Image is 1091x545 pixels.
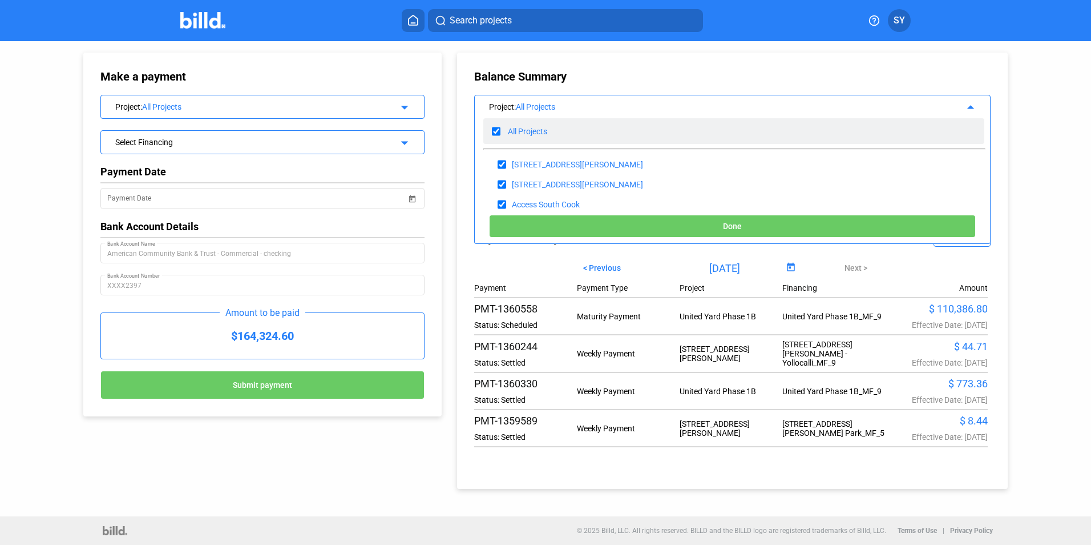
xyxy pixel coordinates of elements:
div: Make a payment [100,70,295,83]
div: All Projects [142,102,381,111]
div: Financing [782,283,885,292]
div: Payment Date [100,166,425,178]
div: Weekly Payment [577,349,680,358]
div: [STREET_ADDRESS][PERSON_NAME] Park_MF_5 [782,419,885,438]
div: United Yard Phase 1B [680,312,782,321]
div: Project [680,283,782,292]
button: Search projects [428,9,703,32]
span: Submit payment [233,381,292,390]
button: Next > [836,258,876,278]
b: Terms of Use [898,527,937,535]
div: Effective Date: [DATE] [885,395,988,404]
div: [STREET_ADDRESS][PERSON_NAME] [680,344,782,363]
div: [STREET_ADDRESS][PERSON_NAME] [680,419,782,438]
div: Maturity Payment [577,312,680,321]
p: © 2025 Billd, LLC. All rights reserved. BILLD and the BILLD logo are registered trademarks of Bil... [577,527,886,535]
div: United Yard Phase 1B_MF_9 [782,387,885,396]
div: [STREET_ADDRESS][PERSON_NAME] [512,180,643,189]
div: United Yard Phase 1B_MF_9 [782,312,885,321]
button: SY [888,9,911,32]
div: Weekly Payment [577,387,680,396]
img: Billd Company Logo [180,12,225,29]
button: Open calendar [407,186,418,198]
mat-icon: arrow_drop_up [962,99,976,113]
div: Effective Date: [DATE] [885,358,988,367]
div: All Projects [508,127,547,136]
div: $ 110,386.80 [885,303,988,315]
div: Status: Settled [474,432,577,442]
span: Search projects [450,14,512,27]
button: Open calendar [783,261,799,276]
button: Done [489,215,976,238]
b: Privacy Policy [950,527,993,535]
mat-icon: arrow_drop_down [396,99,410,113]
div: Weekly Payment [577,424,680,433]
div: Project [115,100,381,111]
div: PMT-1360244 [474,340,577,352]
span: : [514,102,516,111]
div: Effective Date: [DATE] [885,320,988,330]
p: | [943,527,944,535]
div: Project [489,100,927,111]
div: Payment Type [577,283,680,292]
div: [STREET_ADDRESS][PERSON_NAME] [512,160,643,169]
div: Status: Scheduled [474,320,577,330]
button: Submit payment [100,371,425,399]
div: Effective Date: [DATE] [885,432,988,442]
div: Balance Summary [474,70,991,83]
div: Amount [959,283,988,292]
div: $ 44.71 [885,340,988,352]
div: Access South Cook [512,200,580,209]
mat-icon: arrow_drop_down [396,134,410,148]
div: Amount to be paid [220,307,305,318]
span: SY [894,14,905,27]
div: $ 773.36 [885,378,988,390]
div: [STREET_ADDRESS][PERSON_NAME] - Yollocalli_MF_9 [782,340,885,367]
img: logo [103,526,127,535]
div: All Projects [516,102,927,111]
div: Status: Settled [474,395,577,404]
div: PMT-1360330 [474,378,577,390]
div: PMT-1359589 [474,415,577,427]
div: $164,324.60 [101,313,424,359]
div: Status: Settled [474,358,577,367]
span: < Previous [583,263,621,272]
div: $ 8.44 [885,415,988,427]
span: : [140,102,142,111]
div: PMT-1360558 [474,303,577,315]
span: Done [723,222,742,231]
div: United Yard Phase 1B [680,387,782,396]
div: Select Financing [115,135,381,147]
div: Bank Account Details [100,221,425,233]
button: < Previous [575,258,629,278]
span: Next > [844,263,867,272]
div: Payment [474,283,577,292]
